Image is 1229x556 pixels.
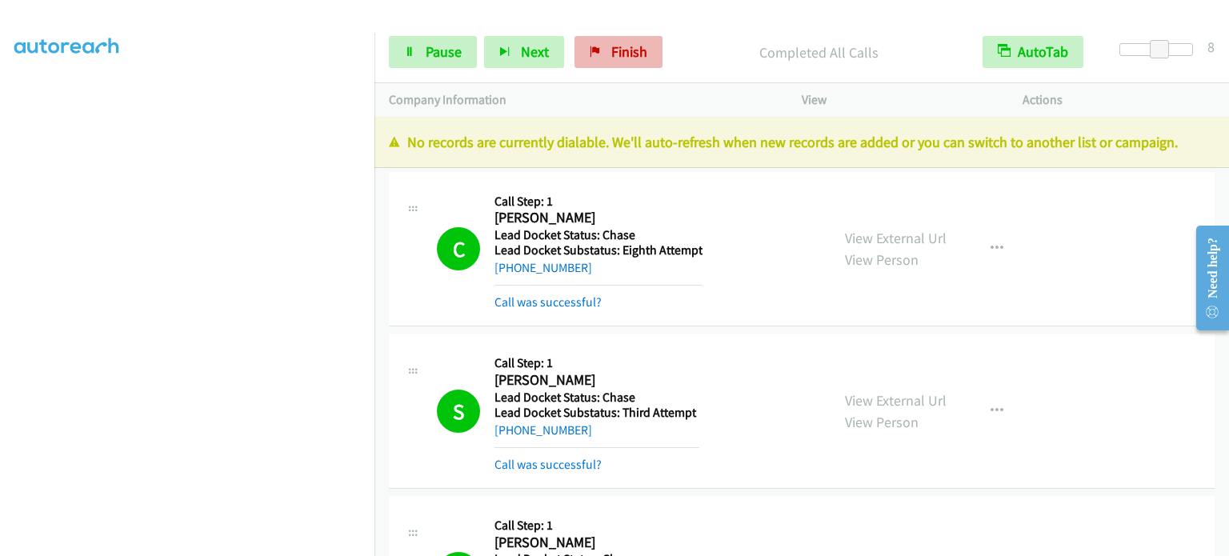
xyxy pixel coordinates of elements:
h2: [PERSON_NAME] [494,534,699,552]
p: Actions [1023,90,1215,110]
span: Finish [611,42,647,61]
a: Finish [574,36,663,68]
p: Completed All Calls [684,42,954,63]
h5: Lead Docket Substatus: Eighth Attempt [494,242,703,258]
a: [PHONE_NUMBER] [494,422,592,438]
iframe: Resource Center [1183,214,1229,342]
p: No records are currently dialable. We'll auto-refresh when new records are added or you can switc... [389,131,1215,153]
a: Call was successful? [494,294,602,310]
a: View Person [845,413,919,431]
a: [PHONE_NUMBER] [494,260,592,275]
a: Pause [389,36,477,68]
h2: [PERSON_NAME] [494,209,699,227]
h5: Lead Docket Substatus: Third Attempt [494,405,699,421]
a: View External Url [845,229,947,247]
span: Next [521,42,549,61]
button: Next [484,36,564,68]
p: View [802,90,994,110]
h5: Call Step: 1 [494,355,699,371]
a: View Person [845,250,919,269]
h5: Call Step: 1 [494,518,704,534]
span: Pause [426,42,462,61]
a: Call was successful? [494,457,602,472]
h1: S [437,390,480,433]
p: Company Information [389,90,773,110]
button: AutoTab [983,36,1083,68]
h5: Call Step: 1 [494,194,703,210]
h2: [PERSON_NAME] [494,371,699,390]
h5: Lead Docket Status: Chase [494,227,703,243]
div: 8 [1207,36,1215,58]
h1: C [437,227,480,270]
h5: Lead Docket Status: Chase [494,390,699,406]
a: View External Url [845,391,947,410]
